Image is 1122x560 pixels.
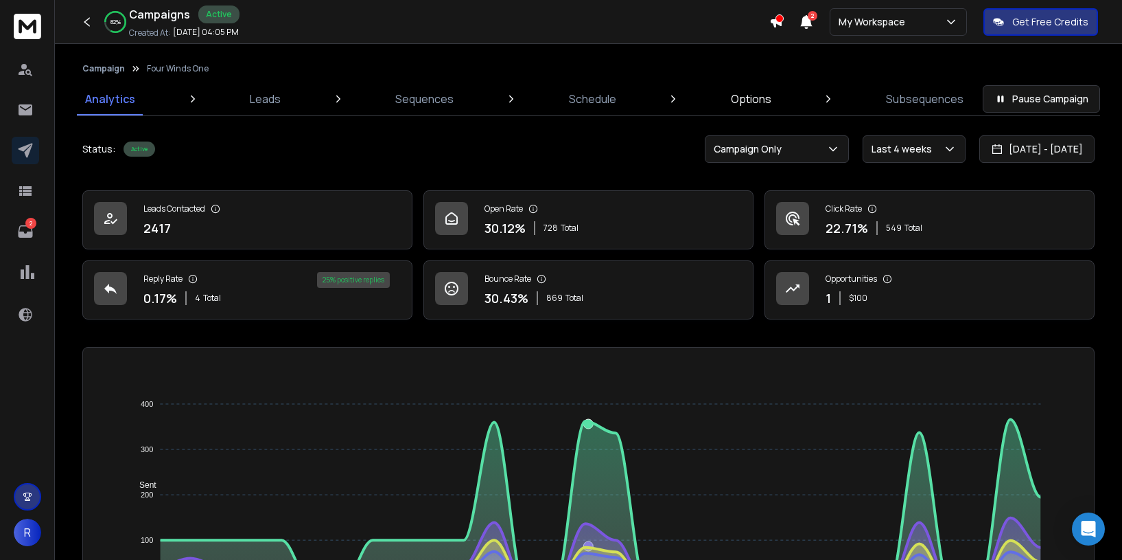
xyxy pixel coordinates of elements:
[12,218,39,245] a: 2
[143,273,183,284] p: Reply Rate
[723,82,780,115] a: Options
[143,203,205,214] p: Leads Contacted
[1012,15,1088,29] p: Get Free Credits
[82,63,125,74] button: Campaign
[141,400,153,408] tspan: 400
[147,63,209,74] p: Four Winds One
[198,5,239,23] div: Active
[1072,513,1105,546] div: Open Intercom Messenger
[764,260,1095,320] a: Opportunities1$100
[82,260,412,320] a: Reply Rate0.17%4Total25% positive replies
[143,219,171,238] p: 2417
[14,519,41,546] button: R
[82,142,115,156] p: Status:
[141,536,153,544] tspan: 100
[839,15,911,29] p: My Workspace
[849,293,867,304] p: $ 100
[561,223,578,234] span: Total
[110,18,121,26] p: 82 %
[387,82,462,115] a: Sequences
[124,142,155,157] div: Active
[250,91,281,107] p: Leads
[484,203,523,214] p: Open Rate
[77,82,143,115] a: Analytics
[129,27,170,38] p: Created At:
[395,91,454,107] p: Sequences
[983,85,1100,113] button: Pause Campaign
[129,6,190,23] h1: Campaigns
[979,135,1095,163] button: [DATE] - [DATE]
[826,273,877,284] p: Opportunities
[546,293,563,304] span: 869
[731,91,771,107] p: Options
[143,289,177,308] p: 0.17 %
[423,190,753,249] a: Open Rate30.12%728Total
[484,289,528,308] p: 30.43 %
[129,480,156,490] span: Sent
[808,11,817,21] span: 2
[242,82,289,115] a: Leads
[983,8,1098,36] button: Get Free Credits
[141,491,153,499] tspan: 200
[714,142,787,156] p: Campaign Only
[317,272,390,288] div: 25 % positive replies
[826,289,831,308] p: 1
[82,190,412,249] a: Leads Contacted2417
[878,82,972,115] a: Subsequences
[886,91,963,107] p: Subsequences
[565,293,583,304] span: Total
[886,223,902,234] span: 549
[569,91,616,107] p: Schedule
[484,273,531,284] p: Bounce Rate
[826,203,862,214] p: Click Rate
[544,223,558,234] span: 728
[826,219,868,238] p: 22.71 %
[173,27,239,38] p: [DATE] 04:05 PM
[904,223,922,234] span: Total
[561,82,624,115] a: Schedule
[141,445,153,453] tspan: 300
[195,293,200,304] span: 4
[203,293,221,304] span: Total
[85,91,135,107] p: Analytics
[872,142,937,156] p: Last 4 weeks
[484,219,526,238] p: 30.12 %
[25,218,36,229] p: 2
[764,190,1095,249] a: Click Rate22.71%549Total
[423,260,753,320] a: Bounce Rate30.43%869Total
